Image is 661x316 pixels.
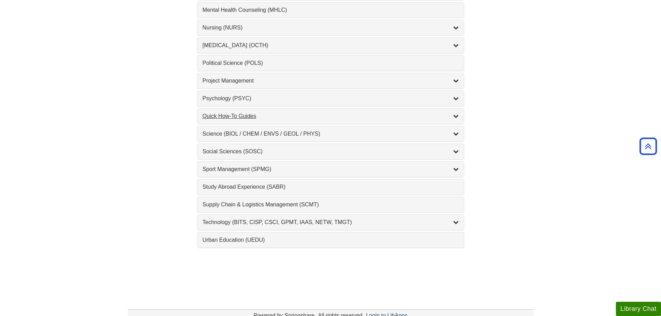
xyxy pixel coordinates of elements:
[203,24,459,32] a: Nursing (NURS)
[203,236,459,244] a: Urban Education (UEDU)
[203,112,459,120] a: Quick How-To Guides
[203,200,459,209] a: Supply Chain & Logistics Management (SCMT)
[203,165,459,173] a: Sport Management (SPMG)
[203,6,459,14] a: Mental Health Counseling (MHLC)
[203,94,459,103] a: Psychology (PSYC)
[203,59,459,67] a: Political Science (POLS)
[203,218,459,227] a: Technology (BITS, CISP, CSCI, GPMT, IAAS, NETW, TMGT)
[203,77,459,85] a: Project Management
[637,142,659,151] a: Back to Top
[203,147,459,156] a: Social Sciences (SOSC)
[203,130,459,138] a: Science (BIOL / CHEM / ENVS / GEOL / PHYS)
[616,302,661,316] button: Library Chat
[203,183,459,191] a: Study Abroad Experience (SABR)
[203,41,459,50] a: [MEDICAL_DATA] (OCTH)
